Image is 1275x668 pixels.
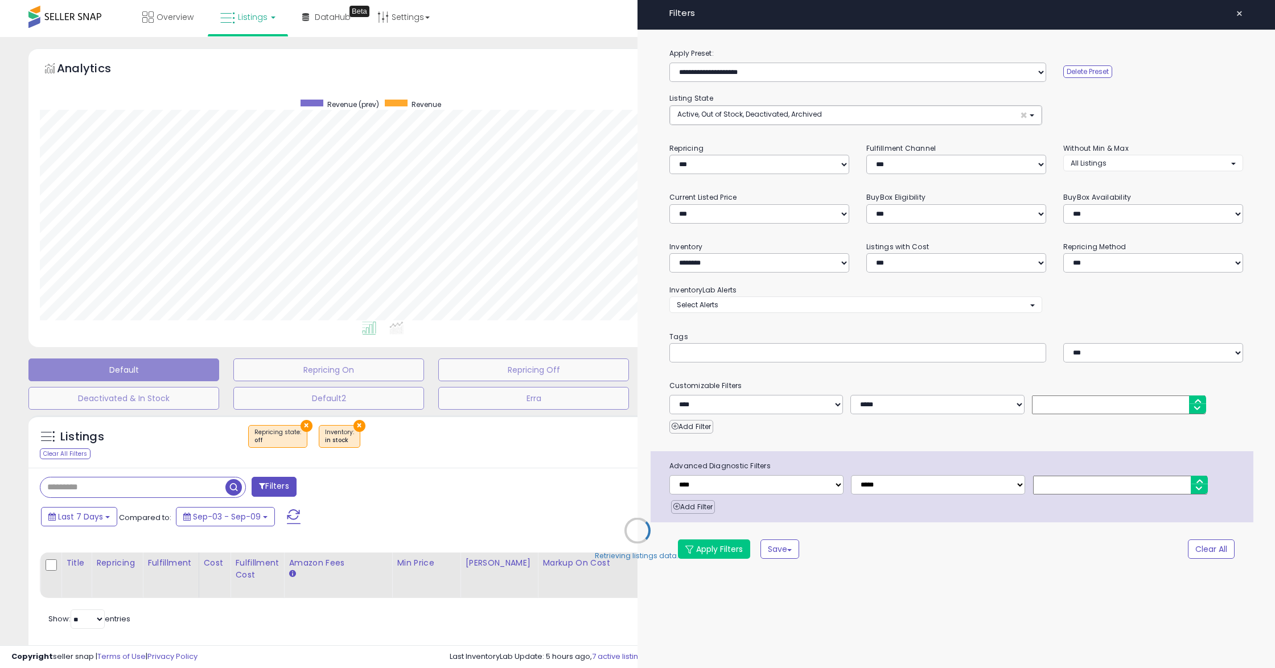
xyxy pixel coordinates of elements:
[661,331,1252,343] small: Tags
[1063,143,1129,153] small: Without Min & Max
[670,106,1042,125] button: Active, Out of Stock, Deactivated, Archived ×
[595,550,680,560] div: Retrieving listings data..
[1071,158,1107,168] span: All Listings
[1063,155,1243,171] button: All Listings
[669,285,737,295] small: InventoryLab Alerts
[669,192,737,202] small: Current Listed Price
[669,93,713,103] small: Listing State
[677,300,718,310] span: Select Alerts
[866,242,929,251] small: Listings with Cost
[669,242,702,251] small: Inventory
[669,296,1042,313] button: Select Alerts
[1231,6,1248,22] button: ×
[669,143,704,153] small: Repricing
[1063,65,1112,78] button: Delete Preset
[1020,109,1027,121] span: ×
[1063,242,1126,251] small: Repricing Method
[1236,6,1243,22] span: ×
[661,47,1252,60] label: Apply Preset:
[661,380,1252,392] small: Customizable Filters
[677,109,822,119] span: Active, Out of Stock, Deactivated, Archived
[669,9,1243,18] h4: Filters
[866,143,936,153] small: Fulfillment Channel
[866,192,926,202] small: BuyBox Eligibility
[1063,192,1131,202] small: BuyBox Availability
